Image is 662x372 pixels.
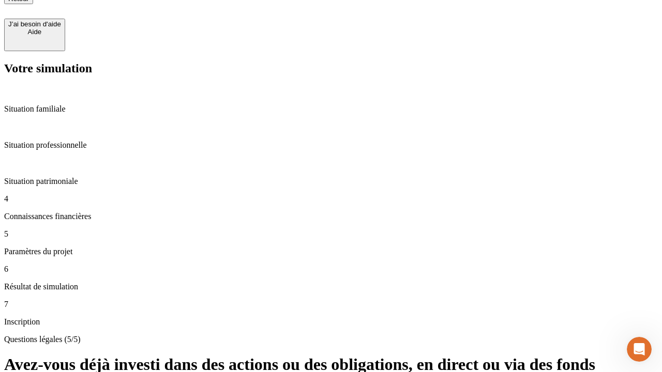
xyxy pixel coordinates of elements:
[4,300,658,309] p: 7
[627,337,652,362] iframe: Intercom live chat
[4,282,658,291] p: Résultat de simulation
[4,247,658,256] p: Paramètres du projet
[4,141,658,150] p: Situation professionnelle
[4,335,658,344] p: Questions légales (5/5)
[4,212,658,221] p: Connaissances financières
[4,194,658,204] p: 4
[4,61,658,75] h2: Votre simulation
[4,317,658,327] p: Inscription
[8,20,61,28] div: J’ai besoin d'aide
[4,265,658,274] p: 6
[4,229,658,239] p: 5
[4,19,65,51] button: J’ai besoin d'aideAide
[8,28,61,36] div: Aide
[4,104,658,114] p: Situation familiale
[4,177,658,186] p: Situation patrimoniale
